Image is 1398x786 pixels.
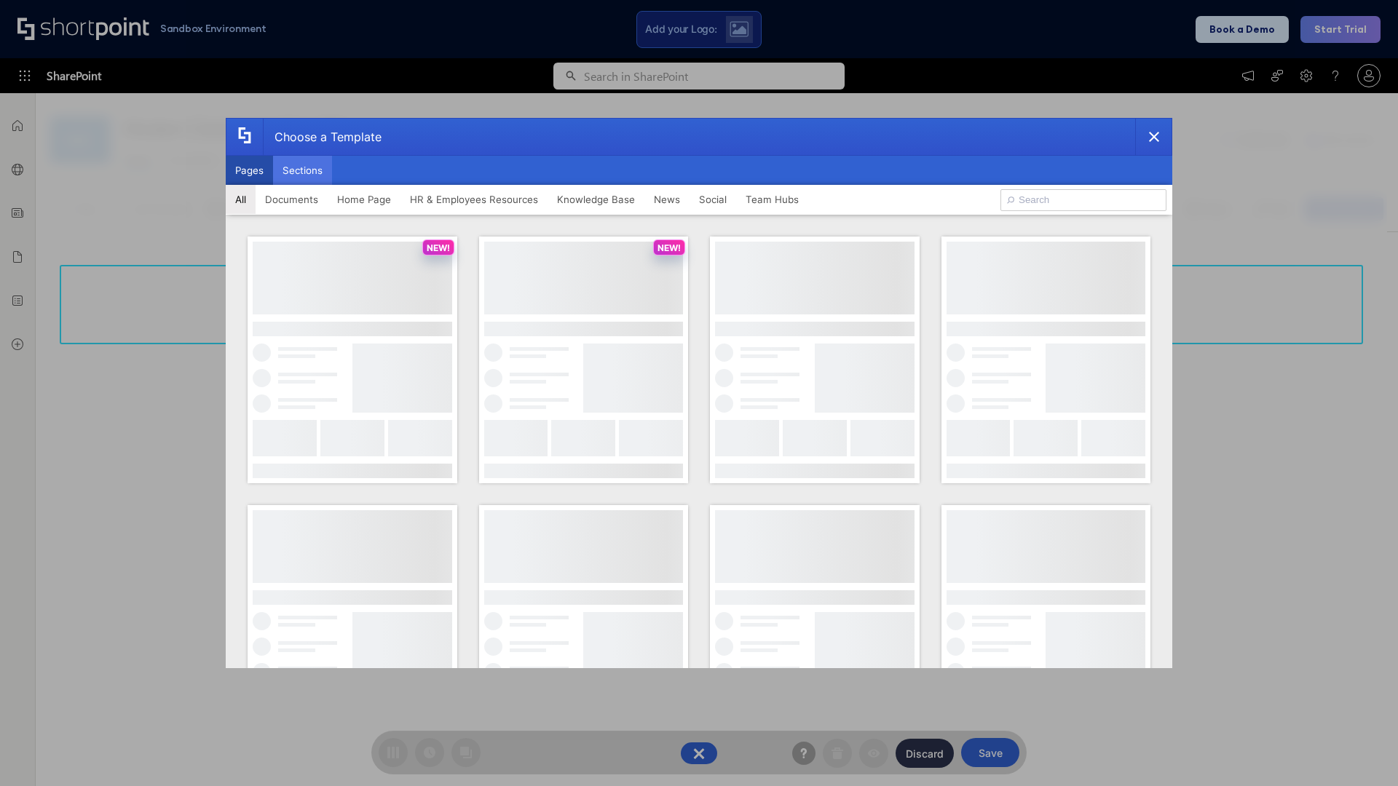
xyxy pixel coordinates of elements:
button: Team Hubs [736,185,808,214]
button: Knowledge Base [548,185,644,214]
button: Social [690,185,736,214]
button: HR & Employees Resources [400,185,548,214]
div: Choose a Template [263,119,382,155]
iframe: Chat Widget [1325,716,1398,786]
input: Search [1000,189,1166,211]
button: All [226,185,256,214]
button: Home Page [328,185,400,214]
div: template selector [226,118,1172,668]
button: Pages [226,156,273,185]
p: NEW! [427,242,450,253]
p: NEW! [657,242,681,253]
button: Documents [256,185,328,214]
button: Sections [273,156,332,185]
button: News [644,185,690,214]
